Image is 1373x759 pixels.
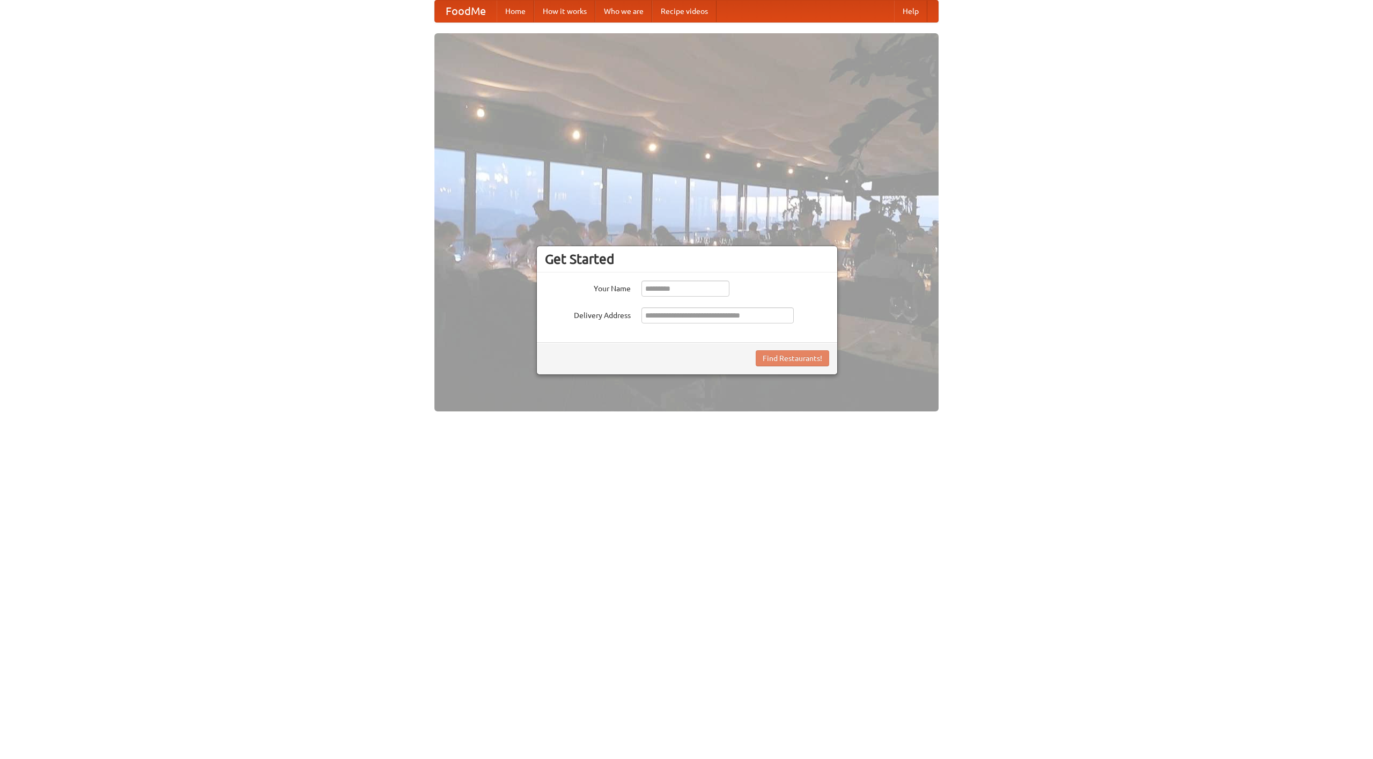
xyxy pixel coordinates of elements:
a: Help [894,1,927,22]
button: Find Restaurants! [756,350,829,366]
label: Delivery Address [545,307,631,321]
label: Your Name [545,281,631,294]
a: How it works [534,1,595,22]
a: Who we are [595,1,652,22]
a: FoodMe [435,1,497,22]
a: Home [497,1,534,22]
a: Recipe videos [652,1,717,22]
h3: Get Started [545,251,829,267]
